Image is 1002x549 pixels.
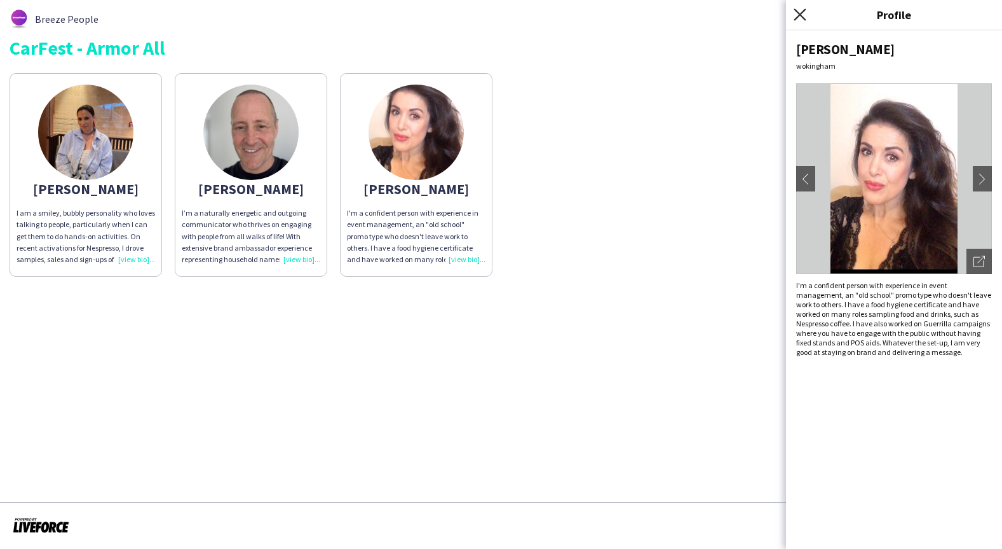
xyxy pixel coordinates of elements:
img: thumb-6881fa7aaf5af.jpg [203,85,299,180]
div: wokingham [796,61,992,71]
div: [PERSON_NAME] [182,183,320,195]
span: Breeze People [35,13,98,25]
h3: Profile [786,6,1002,23]
div: Open photos pop-in [966,249,992,274]
img: thumb-62876bd588459.png [10,10,29,29]
div: [PERSON_NAME] [347,183,485,195]
div: I'm a confident person with experience in event management, an "old school" promo type who doesn'... [796,281,992,357]
img: thumb-a8987ca7-7f6d-46a3-8279-29e8a0ce882a.jpg [369,85,464,180]
img: thumb-6389f39db49da.png [38,85,133,180]
img: Powered by Liveforce [13,516,69,534]
div: I'm a confident person with experience in event management, an "old school" promo type who doesn'... [347,207,485,265]
div: I’m a naturally energetic and outgoing communicator who thrives on engaging with people from all ... [182,207,320,265]
div: CarFest - Armor All [10,38,992,57]
span: I am a smiley, bubbly personality who loves talking to people, particularly when I can get them t... [17,208,155,333]
div: [PERSON_NAME] [17,183,155,195]
div: [PERSON_NAME] [796,41,992,58]
img: Crew avatar or photo [796,83,992,274]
